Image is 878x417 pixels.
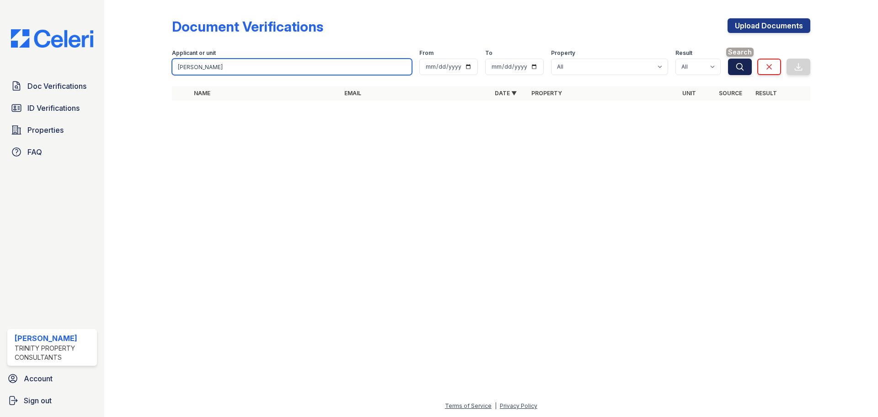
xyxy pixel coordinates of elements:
span: Doc Verifications [27,81,86,92]
a: Name [194,90,210,97]
span: FAQ [27,146,42,157]
span: Account [24,373,53,384]
label: To [485,49,493,57]
a: Doc Verifications [7,77,97,95]
label: Result [675,49,692,57]
div: [PERSON_NAME] [15,333,93,344]
span: ID Verifications [27,103,80,114]
a: Source [719,90,742,97]
a: Sign out [4,391,101,410]
div: Trinity Property Consultants [15,344,93,362]
a: Email [344,90,361,97]
a: Date ▼ [495,90,517,97]
a: Property [531,90,562,97]
a: Privacy Policy [500,402,537,409]
span: Properties [27,125,64,135]
img: CE_Logo_Blue-a8612792a0a2168367f1c8372b55b34899dd931a85d93a1a3d3e32e68fde9ad4.png [4,29,101,48]
a: Upload Documents [728,18,810,33]
a: Unit [682,90,696,97]
a: Terms of Service [445,402,492,409]
label: Applicant or unit [172,49,216,57]
input: Search by name, email, or unit number [172,59,412,75]
label: From [419,49,434,57]
a: FAQ [7,143,97,161]
button: Search [728,59,752,75]
div: Document Verifications [172,18,323,35]
div: | [495,402,497,409]
label: Property [551,49,575,57]
a: Result [755,90,777,97]
a: ID Verifications [7,99,97,117]
a: Properties [7,121,97,139]
a: Account [4,369,101,388]
span: Sign out [24,395,52,406]
span: Search [726,48,754,57]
